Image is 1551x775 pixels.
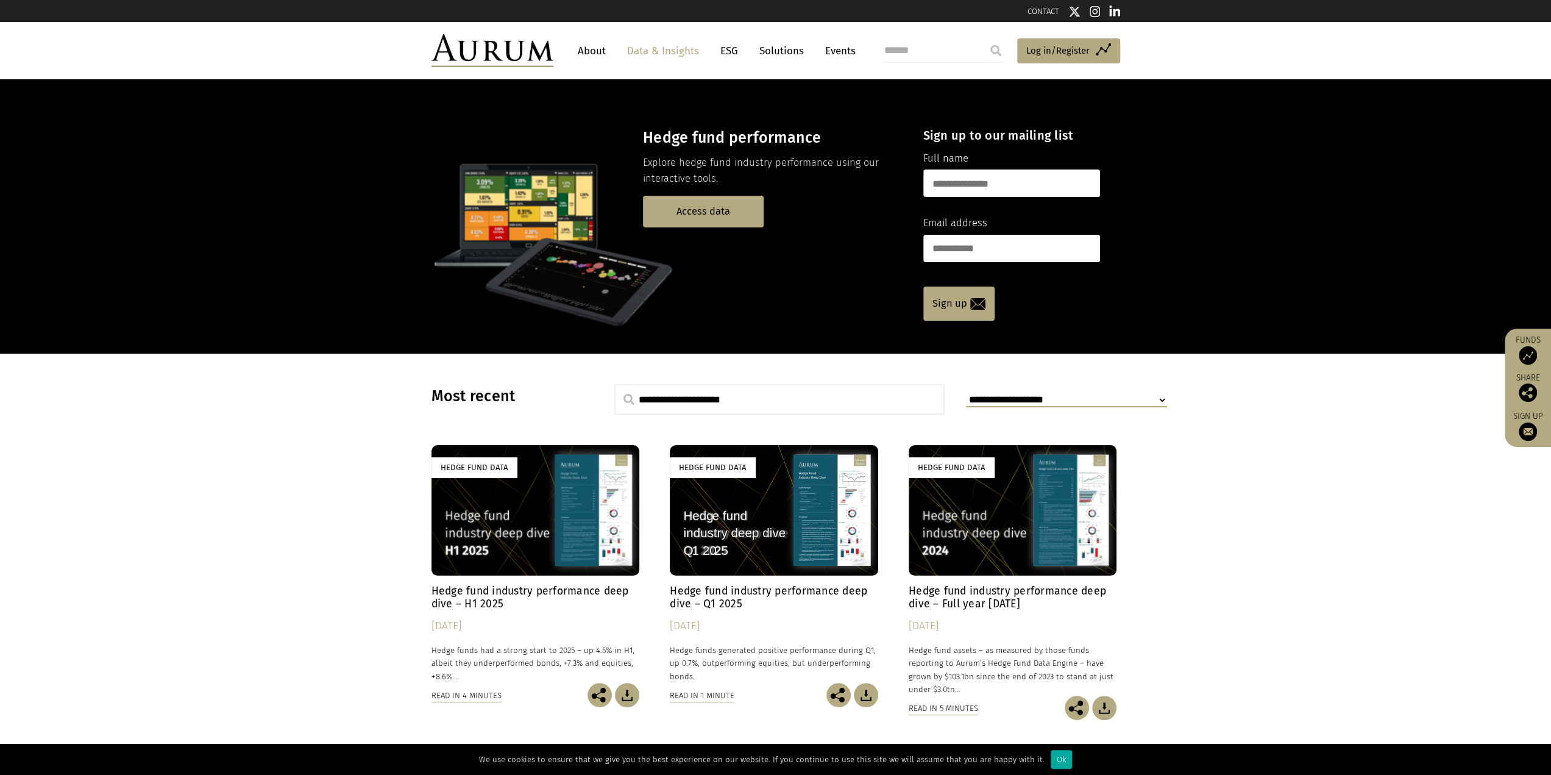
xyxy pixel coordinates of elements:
[1511,374,1545,402] div: Share
[1109,5,1120,18] img: Linkedin icon
[1065,696,1089,720] img: Share this post
[643,129,902,147] h3: Hedge fund performance
[615,683,639,707] img: Download Article
[923,287,995,321] a: Sign up
[970,298,985,310] img: email-icon
[714,40,744,62] a: ESG
[670,644,878,682] p: Hedge funds generated positive performance during Q1, up 0.7%, outperforming equities, but underp...
[431,618,640,635] div: [DATE]
[587,683,612,707] img: Share this post
[670,618,878,635] div: [DATE]
[1027,7,1059,16] a: CONTACT
[1051,750,1072,769] div: Ok
[431,644,640,682] p: Hedge funds had a strong start to 2025 – up 4.5% in H1, albeit they underperformed bonds, +7.3% a...
[819,40,856,62] a: Events
[909,445,1117,695] a: Hedge Fund Data Hedge fund industry performance deep dive – Full year [DATE] [DATE] Hedge fund as...
[923,151,968,166] label: Full name
[1519,423,1537,441] img: Sign up to our newsletter
[909,457,995,477] div: Hedge Fund Data
[753,40,810,62] a: Solutions
[621,40,705,62] a: Data & Insights
[826,683,851,707] img: Share this post
[643,155,902,187] p: Explore hedge fund industry performance using our interactive tools.
[1511,411,1545,441] a: Sign up
[431,387,584,405] h3: Most recent
[1092,696,1116,720] img: Download Article
[1511,335,1545,365] a: Funds
[909,585,1117,610] h4: Hedge fund industry performance deep dive – Full year [DATE]
[670,585,878,610] h4: Hedge fund industry performance deep dive – Q1 2025
[923,215,987,231] label: Email address
[909,618,1117,635] div: [DATE]
[1090,5,1101,18] img: Instagram icon
[909,702,978,715] div: Read in 5 minutes
[1519,346,1537,365] img: Access Funds
[572,40,612,62] a: About
[643,196,764,227] a: Access data
[431,445,640,682] a: Hedge Fund Data Hedge fund industry performance deep dive – H1 2025 [DATE] Hedge funds had a stro...
[670,689,734,702] div: Read in 1 minute
[854,683,878,707] img: Download Article
[1519,384,1537,402] img: Share this post
[670,445,878,682] a: Hedge Fund Data Hedge fund industry performance deep dive – Q1 2025 [DATE] Hedge funds generated ...
[623,394,634,405] img: search.svg
[431,34,553,67] img: Aurum
[431,457,517,477] div: Hedge Fund Data
[670,457,756,477] div: Hedge Fund Data
[431,585,640,610] h4: Hedge fund industry performance deep dive – H1 2025
[923,128,1100,143] h4: Sign up to our mailing list
[431,689,502,702] div: Read in 4 minutes
[1068,5,1081,18] img: Twitter icon
[984,38,1008,63] input: Submit
[909,644,1117,696] p: Hedge fund assets – as measured by those funds reporting to Aurum’s Hedge Fund Data Engine – have...
[1026,43,1090,58] span: Log in/Register
[1017,38,1120,64] a: Log in/Register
